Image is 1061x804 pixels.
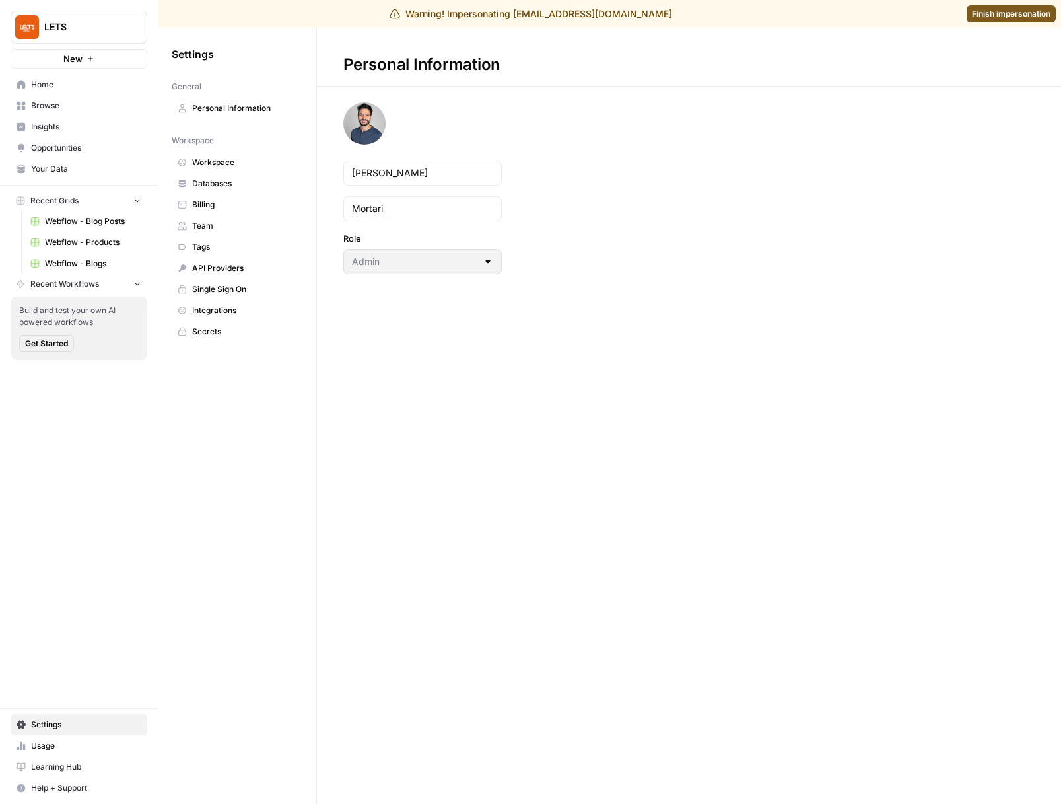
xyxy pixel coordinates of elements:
[343,232,502,245] label: Role
[172,279,303,300] a: Single Sign On
[11,137,147,159] a: Opportunities
[967,5,1056,22] a: Finish impersonation
[192,305,297,316] span: Integrations
[45,258,141,270] span: Webflow - Blogs
[31,142,141,154] span: Opportunities
[192,102,297,114] span: Personal Information
[31,100,141,112] span: Browse
[172,194,303,215] a: Billing
[11,116,147,137] a: Insights
[31,719,141,731] span: Settings
[24,232,147,253] a: Webflow - Products
[30,195,79,207] span: Recent Grids
[31,163,141,175] span: Your Data
[172,46,214,62] span: Settings
[172,173,303,194] a: Databases
[24,211,147,232] a: Webflow - Blog Posts
[172,258,303,279] a: API Providers
[172,135,214,147] span: Workspace
[192,326,297,338] span: Secrets
[343,102,386,145] img: avatar
[192,157,297,168] span: Workspace
[11,714,147,735] a: Settings
[11,49,147,69] button: New
[192,220,297,232] span: Team
[192,241,297,253] span: Tags
[172,98,303,119] a: Personal Information
[11,159,147,180] a: Your Data
[192,283,297,295] span: Single Sign On
[172,321,303,342] a: Secrets
[30,278,99,290] span: Recent Workflows
[11,74,147,95] a: Home
[24,253,147,274] a: Webflow - Blogs
[45,237,141,248] span: Webflow - Products
[44,20,124,34] span: LETS
[45,215,141,227] span: Webflow - Blog Posts
[192,262,297,274] span: API Providers
[31,79,141,91] span: Home
[11,735,147,756] a: Usage
[11,778,147,799] button: Help + Support
[31,761,141,773] span: Learning Hub
[19,305,139,328] span: Build and test your own AI powered workflows
[11,274,147,294] button: Recent Workflows
[31,782,141,794] span: Help + Support
[15,15,39,39] img: LETS Logo
[390,7,672,20] div: Warning! Impersonating [EMAIL_ADDRESS][DOMAIN_NAME]
[11,756,147,778] a: Learning Hub
[11,191,147,211] button: Recent Grids
[25,338,68,349] span: Get Started
[317,54,527,75] div: Personal Information
[172,300,303,321] a: Integrations
[31,740,141,752] span: Usage
[972,8,1050,20] span: Finish impersonation
[192,178,297,190] span: Databases
[192,199,297,211] span: Billing
[19,335,74,352] button: Get Started
[172,237,303,258] a: Tags
[11,11,147,44] button: Workspace: LETS
[11,95,147,116] a: Browse
[172,81,201,92] span: General
[172,215,303,237] a: Team
[172,152,303,173] a: Workspace
[63,52,83,65] span: New
[31,121,141,133] span: Insights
